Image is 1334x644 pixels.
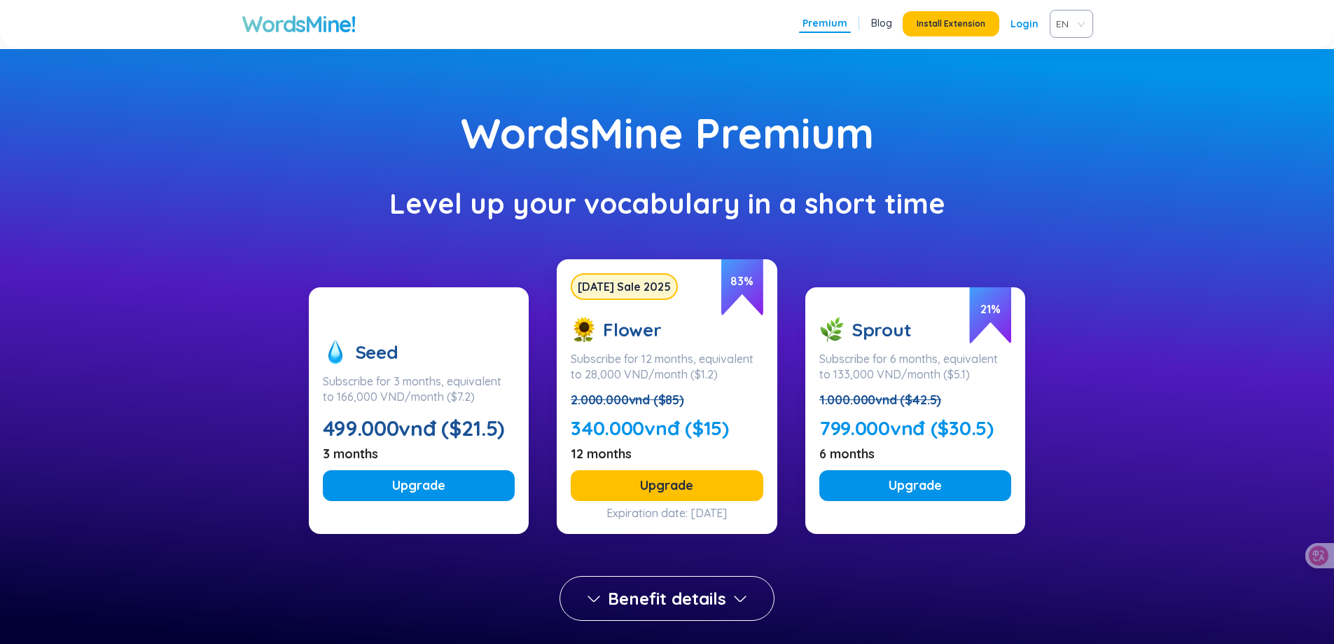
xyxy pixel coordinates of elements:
span: 21 % [969,280,1011,345]
button: Benefit details [560,576,774,621]
div: Level up your vocabulary in a short time [70,189,1264,217]
button: Upgrade [323,470,515,501]
div: 1.000.000vnd ($42.5) [819,390,1012,410]
div: Subscribe for 12 months, equivalent to 28,000 VND/month ($1.2) [571,351,763,382]
a: Premium [803,16,847,30]
div: Flower [571,303,763,343]
span: Install Extension [917,18,985,29]
span: EN [1056,13,1081,34]
img: sprout [819,317,845,343]
div: 799.000vnđ ($30.5) [819,413,1012,444]
div: 2.000.000vnd ($85) [571,390,763,410]
span: Upgrade [640,476,693,495]
a: WordsMine! [242,10,356,38]
div: 6 months [819,446,1012,462]
span: Benefit details [608,587,726,610]
div: [DATE] Sale 2025 [571,273,678,300]
div: Expiration date: [DATE] [606,509,727,513]
img: seed [323,339,348,365]
button: Upgrade [819,470,1012,501]
div: 340.000vnđ ($15) [571,413,763,444]
img: flower [571,317,596,343]
div: WordsMine Premium [70,119,1264,147]
a: Blog [871,16,892,30]
span: 83 % [721,252,763,317]
div: Sprout [819,317,1012,343]
div: Subscribe for 6 months, equivalent to 133,000 VND/month ($5.1) [819,351,1012,382]
div: 12 months [571,446,763,462]
div: 499.000vnđ ($21.5) [323,413,515,444]
div: Seed [323,339,515,365]
div: 3 months [323,446,515,462]
button: Install Extension [903,11,999,36]
button: Upgrade [571,470,763,501]
span: Upgrade [889,476,942,495]
div: Subscribe for 3 months, equivalent to 166,000 VND/month ($7.2) [323,374,515,404]
a: Login [1010,11,1038,36]
span: Upgrade [392,476,445,495]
